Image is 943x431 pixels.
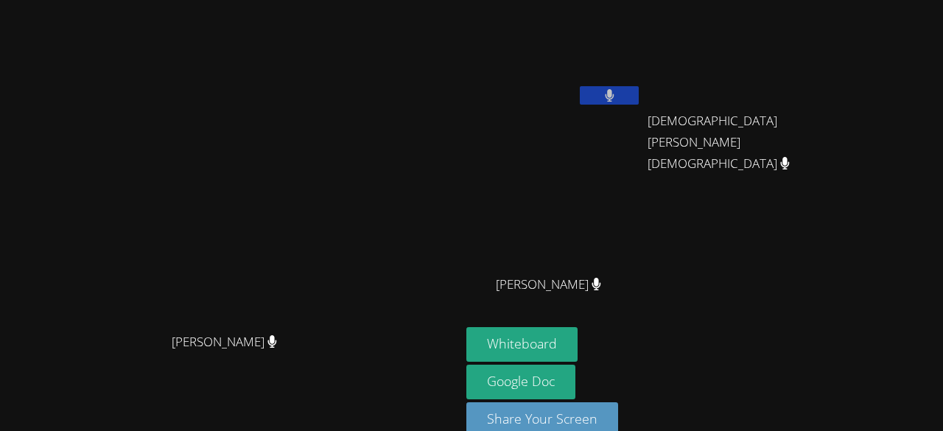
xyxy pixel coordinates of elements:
span: [PERSON_NAME] [172,332,277,353]
span: [DEMOGRAPHIC_DATA][PERSON_NAME][DEMOGRAPHIC_DATA] [648,111,811,175]
button: Whiteboard [466,327,578,362]
span: [PERSON_NAME] [496,274,601,295]
a: Google Doc [466,365,575,399]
